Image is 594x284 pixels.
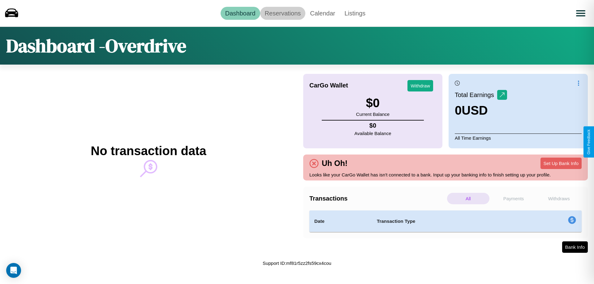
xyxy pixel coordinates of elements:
h4: Uh Oh! [319,159,351,168]
div: Give Feedback [587,129,591,155]
a: Listings [340,7,370,20]
h1: Dashboard - Overdrive [6,33,186,58]
p: Withdraws [538,193,580,204]
h2: No transaction data [91,144,206,158]
button: Withdraw [407,80,433,91]
h4: Date [314,218,367,225]
h4: $ 0 [355,122,391,129]
p: Total Earnings [455,89,497,100]
a: Calendar [305,7,340,20]
table: simple table [309,210,582,232]
p: All [447,193,489,204]
p: Support ID: mf81r5zz2fs59cx4cou [263,259,331,267]
h3: $ 0 [356,96,390,110]
button: Bank Info [562,241,588,253]
p: Looks like your CarGo Wallet has isn't connected to a bank. Input up your banking info to finish ... [309,171,582,179]
p: All Time Earnings [455,134,582,142]
a: Dashboard [221,7,260,20]
button: Set Up Bank Info [540,158,582,169]
p: Current Balance [356,110,390,118]
h4: CarGo Wallet [309,82,348,89]
a: Reservations [260,7,306,20]
button: Open menu [572,5,589,22]
p: Payments [493,193,535,204]
div: Open Intercom Messenger [6,263,21,278]
h4: Transactions [309,195,445,202]
h3: 0 USD [455,104,507,117]
p: Available Balance [355,129,391,138]
h4: Transaction Type [377,218,517,225]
